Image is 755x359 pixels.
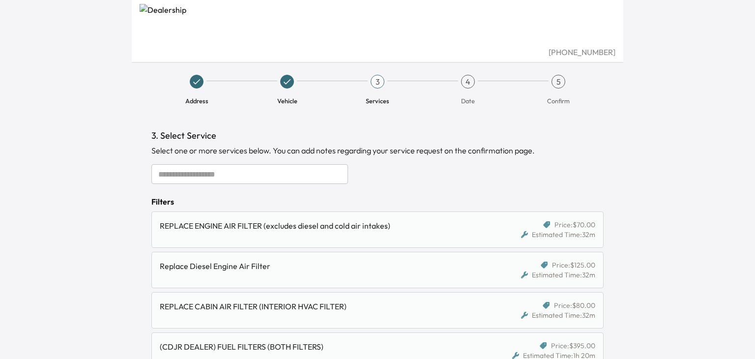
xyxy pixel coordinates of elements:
[547,96,570,105] span: Confirm
[160,300,479,312] div: REPLACE CABIN AIR FILTER (INTERIOR HVAC FILTER)
[151,145,604,156] div: Select one or more services below. You can add notes regarding your service request on the confir...
[552,75,565,89] div: 5
[552,260,595,270] span: Price: $125.00
[521,230,595,239] div: Estimated Time: 32m
[160,341,479,353] div: (CDJR DEALER) FUEL FILTERS (BOTH FILTERS)
[521,270,595,280] div: Estimated Time: 32m
[551,341,595,351] span: Price: $395.00
[185,96,208,105] span: Address
[554,220,595,230] span: Price: $70.00
[160,220,479,232] div: REPLACE ENGINE AIR FILTER (excludes diesel and cold air intakes)
[151,129,604,143] h1: 3. Select Service
[140,46,615,58] div: [PHONE_NUMBER]
[277,96,297,105] span: Vehicle
[366,96,389,105] span: Services
[371,75,384,89] div: 3
[521,310,595,320] div: Estimated Time: 32m
[151,196,604,208] div: Filters
[160,260,479,272] div: Replace Diesel Engine Air Filter
[554,300,595,310] span: Price: $80.00
[461,96,475,105] span: Date
[140,4,615,46] img: Dealership
[461,75,475,89] div: 4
